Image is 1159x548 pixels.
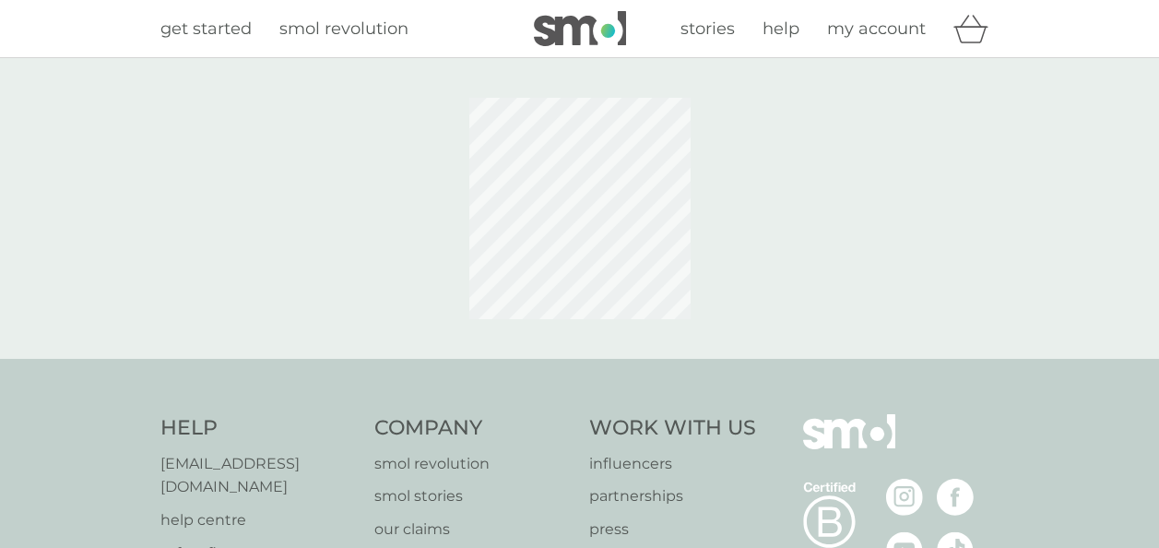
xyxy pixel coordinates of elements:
span: help [763,18,799,39]
a: [EMAIL_ADDRESS][DOMAIN_NAME] [160,452,357,499]
span: smol revolution [279,18,408,39]
h4: Work With Us [589,414,756,443]
span: get started [160,18,252,39]
a: press [589,518,756,542]
a: stories [680,16,735,42]
a: my account [827,16,926,42]
a: smol revolution [374,452,571,476]
a: help [763,16,799,42]
a: partnerships [589,484,756,508]
a: smol revolution [279,16,408,42]
img: visit the smol Facebook page [937,479,974,516]
h4: Help [160,414,357,443]
a: help centre [160,508,357,532]
h4: Company [374,414,571,443]
img: smol [803,414,895,477]
img: visit the smol Instagram page [886,479,923,516]
a: influencers [589,452,756,476]
span: my account [827,18,926,39]
img: smol [534,11,626,46]
a: get started [160,16,252,42]
a: our claims [374,518,571,542]
a: smol stories [374,484,571,508]
div: basket [953,10,999,47]
span: stories [680,18,735,39]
